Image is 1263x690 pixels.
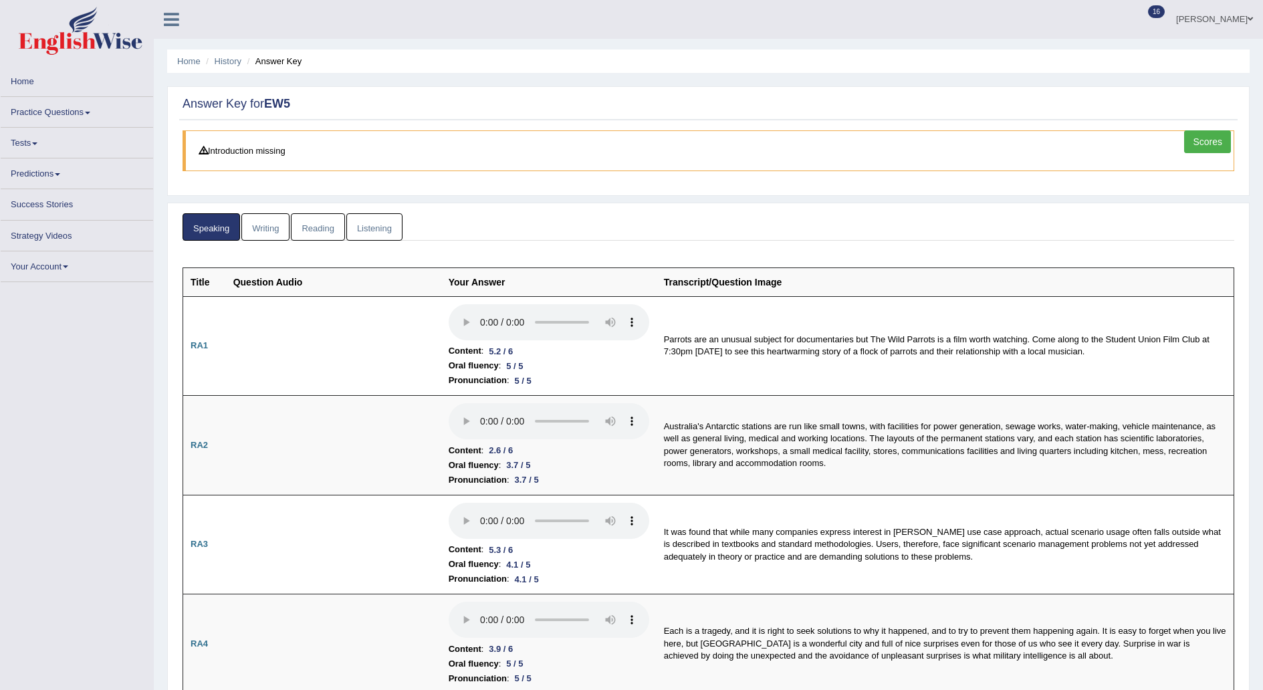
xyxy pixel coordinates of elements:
[449,358,649,373] li: :
[657,296,1234,396] td: Parrots are an unusual subject for documentaries but The Wild Parrots is a film worth watching. C...
[449,473,507,487] b: Pronunciation
[449,671,507,686] b: Pronunciation
[449,443,481,458] b: Content
[1,251,153,277] a: Your Account
[1,158,153,185] a: Predictions
[449,642,481,657] b: Content
[191,440,208,450] b: RA2
[501,458,536,472] div: 3.7 / 5
[177,56,201,66] a: Home
[191,639,208,649] b: RA4
[657,495,1234,594] td: It was found that while many companies express interest in [PERSON_NAME] use case approach, actua...
[657,267,1234,296] th: Transcript/Question Image
[449,473,649,487] li: :
[1,97,153,123] a: Practice Questions
[449,657,649,671] li: :
[449,642,649,657] li: :
[1,128,153,154] a: Tests
[1148,5,1165,18] span: 16
[264,97,290,110] strong: EW5
[449,542,649,557] li: :
[183,98,1234,111] h2: Answer Key for
[1,66,153,92] a: Home
[244,55,302,68] li: Answer Key
[483,344,518,358] div: 5.2 / 6
[483,543,518,557] div: 5.3 / 6
[215,56,241,66] a: History
[509,374,537,388] div: 5 / 5
[449,572,649,586] li: :
[449,373,507,388] b: Pronunciation
[449,572,507,586] b: Pronunciation
[449,358,499,373] b: Oral fluency
[449,557,649,572] li: :
[183,213,240,241] a: Speaking
[346,213,403,241] a: Listening
[449,557,499,572] b: Oral fluency
[449,344,649,358] li: :
[449,458,649,473] li: :
[291,213,344,241] a: Reading
[509,671,537,685] div: 5 / 5
[1,221,153,247] a: Strategy Videos
[501,558,536,572] div: 4.1 / 5
[509,473,544,487] div: 3.7 / 5
[509,572,544,586] div: 4.1 / 5
[449,443,649,458] li: :
[1184,130,1231,153] a: Scores
[657,396,1234,495] td: Australia's Antarctic stations are run like small towns, with facilities for power generation, se...
[449,458,499,473] b: Oral fluency
[226,267,441,296] th: Question Audio
[449,542,481,557] b: Content
[501,359,528,373] div: 5 / 5
[241,213,290,241] a: Writing
[449,344,481,358] b: Content
[191,340,208,350] b: RA1
[441,267,657,296] th: Your Answer
[1,189,153,215] a: Success Stories
[183,267,226,296] th: Title
[449,373,649,388] li: :
[183,130,1234,171] blockquote: Introduction missing
[483,642,518,656] div: 3.9 / 6
[483,443,518,457] div: 2.6 / 6
[191,539,208,549] b: RA3
[449,657,499,671] b: Oral fluency
[449,671,649,686] li: :
[501,657,528,671] div: 5 / 5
